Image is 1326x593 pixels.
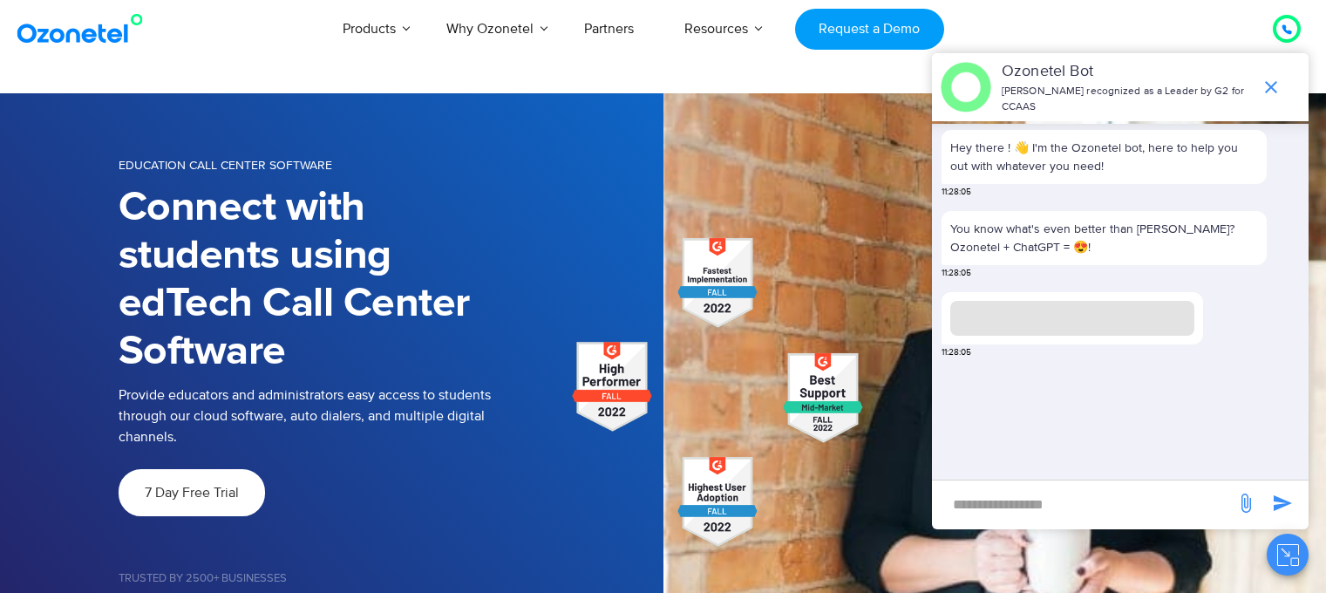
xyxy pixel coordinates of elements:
[1228,486,1263,521] span: send message
[942,186,971,199] span: 11:28:05
[1254,70,1289,105] span: end chat or minimize
[941,62,991,112] img: header
[1002,84,1252,115] p: [PERSON_NAME] recognized as a Leader by G2 for CCAAS
[1002,60,1252,84] p: Ozonetel Bot
[119,469,265,516] a: 7 Day Free Trial
[942,346,971,359] span: 11:28:05
[119,573,663,584] h5: Trusted by 2500+ Businesses
[795,9,944,50] a: Request a Demo
[119,184,500,376] h1: Connect with students using edTech Call Center Software
[1265,486,1300,521] span: send message
[941,489,1227,521] div: new-msg-input
[950,220,1258,256] p: You know what's even better than [PERSON_NAME]? Ozonetel + ChatGPT = 😍!
[119,385,511,447] p: Provide educators and administrators easy access to students through our cloud software, auto dia...
[119,158,332,173] span: EDUCATION CALL CENTER SOFTWARE
[1267,534,1309,576] button: Close chat
[942,267,971,280] span: 11:28:05
[950,139,1258,175] p: Hey there ! 👋 I'm the Ozonetel bot, here to help you out with whatever you need!
[145,486,239,500] span: 7 Day Free Trial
